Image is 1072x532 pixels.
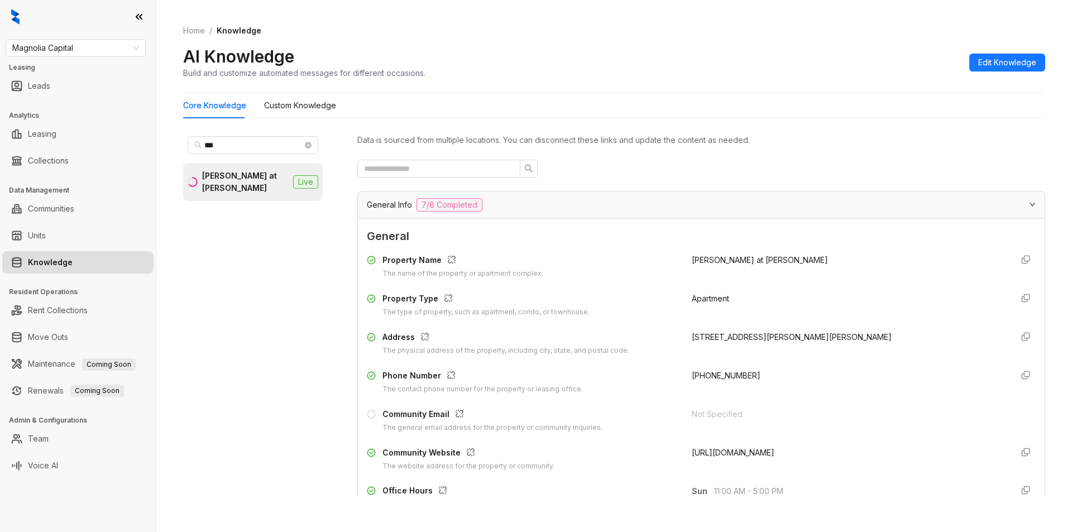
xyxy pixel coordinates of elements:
[11,9,20,25] img: logo
[2,150,154,172] li: Collections
[1029,201,1036,208] span: expanded
[9,111,156,121] h3: Analytics
[382,384,583,395] div: The contact phone number for the property or leasing office.
[9,185,156,195] h3: Data Management
[293,175,318,189] span: Live
[382,447,554,461] div: Community Website
[524,164,533,173] span: search
[183,46,294,67] h2: AI Knowledge
[28,123,56,145] a: Leasing
[382,307,590,318] div: The type of property, such as apartment, condo, or townhouse.
[28,380,124,402] a: RenewalsComing Soon
[28,75,50,97] a: Leads
[217,26,261,35] span: Knowledge
[382,254,543,269] div: Property Name
[2,75,154,97] li: Leads
[28,454,58,477] a: Voice AI
[2,251,154,274] li: Knowledge
[2,123,154,145] li: Leasing
[692,294,729,303] span: Apartment
[194,141,202,149] span: search
[382,370,583,384] div: Phone Number
[9,63,156,73] h3: Leasing
[382,293,590,307] div: Property Type
[367,228,1036,245] span: General
[28,150,69,172] a: Collections
[183,67,425,79] div: Build and customize automated messages for different occasions.
[358,191,1045,218] div: General Info7/8 Completed
[692,371,760,380] span: [PHONE_NUMBER]
[2,428,154,450] li: Team
[305,142,312,148] span: close-circle
[28,251,73,274] a: Knowledge
[183,99,246,112] div: Core Knowledge
[28,299,88,322] a: Rent Collections
[978,56,1036,69] span: Edit Knowledge
[2,198,154,220] li: Communities
[2,326,154,348] li: Move Outs
[969,54,1045,71] button: Edit Knowledge
[2,380,154,402] li: Renewals
[28,198,74,220] a: Communities
[417,198,482,212] span: 7/8 Completed
[12,40,139,56] span: Magnolia Capital
[692,485,714,497] span: Sun
[692,331,1003,343] div: [STREET_ADDRESS][PERSON_NAME][PERSON_NAME]
[382,485,609,499] div: Office Hours
[28,326,68,348] a: Move Outs
[382,461,554,472] div: The website address for the property or community.
[209,25,212,37] li: /
[692,255,828,265] span: [PERSON_NAME] at [PERSON_NAME]
[2,353,154,375] li: Maintenance
[202,170,289,194] div: [PERSON_NAME] at [PERSON_NAME]
[367,199,412,211] span: General Info
[382,408,602,423] div: Community Email
[357,134,1045,146] div: Data is sourced from multiple locations. You can disconnect these links and update the content as...
[2,454,154,477] li: Voice AI
[9,287,156,297] h3: Resident Operations
[82,358,136,371] span: Coming Soon
[692,448,774,457] span: [URL][DOMAIN_NAME]
[9,415,156,425] h3: Admin & Configurations
[70,385,124,397] span: Coming Soon
[264,99,336,112] div: Custom Knowledge
[382,423,602,433] div: The general email address for the property or community inquiries.
[181,25,207,37] a: Home
[382,269,543,279] div: The name of the property or apartment complex.
[28,224,46,247] a: Units
[28,428,49,450] a: Team
[2,299,154,322] li: Rent Collections
[382,331,629,346] div: Address
[714,485,1003,497] span: 11:00 AM - 5:00 PM
[2,224,154,247] li: Units
[382,346,629,356] div: The physical address of the property, including city, state, and postal code.
[692,408,1003,420] div: Not Specified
